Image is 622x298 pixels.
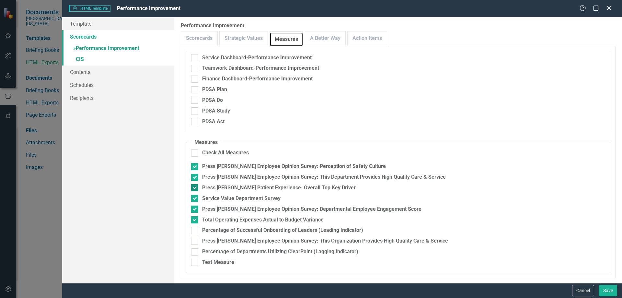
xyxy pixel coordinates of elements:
a: »Performance Improvement [62,43,174,54]
legend: Measures [191,139,221,146]
div: Press [PERSON_NAME] Employee Opinion Survey: This Organization Provides High Quality Care & Service [202,237,448,245]
div: PDSA Do [202,97,223,104]
button: Cancel [572,285,594,296]
a: Action Items [348,31,387,45]
div: Service Dashboard-Performance Improvement [202,54,312,62]
a: CIS [62,54,174,66]
span: HTML Template [69,5,110,12]
div: PDSA Study [202,107,230,115]
div: Press [PERSON_NAME] Employee Opinion Survey: This Department Provides High Quality Care & Service [202,173,446,181]
div: Percentage of Departments Utilizing ClearPoint (Lagging Indicator) [202,248,358,256]
a: Recipients [62,91,174,104]
div: Finance Dashboard-Performance Improvement [202,75,313,83]
button: Save [599,285,617,296]
a: Scorecards [62,30,174,43]
div: Percentage of Successful Onboarding of Leaders (Leading Indicator) [202,227,363,234]
div: PDSA Act [202,118,225,125]
div: Total Operating Expenses Actual to Budget Variance [202,216,324,224]
div: Check All Measures [202,149,249,157]
span: Performance Improvement [117,5,180,11]
a: Measures [270,32,303,46]
a: Contents [62,66,174,78]
div: Test Measure [202,259,234,266]
span: » [73,45,76,51]
label: Performance Improvement [181,22,616,30]
a: Scorecards [181,31,217,45]
div: Press [PERSON_NAME] Employee Opinion Survey: Departmental Employee Engagement Score [202,206,421,213]
div: PDSA Plan [202,86,227,93]
div: Service Value Department Survey [202,195,281,202]
div: Teamwork Dashboard-Performance Improvement [202,65,319,72]
div: Press [PERSON_NAME] Employee Opinion Survey: Perception of Safety Culture [202,163,386,170]
a: A Better Way [305,31,345,45]
div: Press [PERSON_NAME] Patient Experience: Overall Top Key Driver [202,184,356,192]
a: Schedules [62,78,174,91]
a: Strategic Values [220,31,268,45]
a: Template [62,17,174,30]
